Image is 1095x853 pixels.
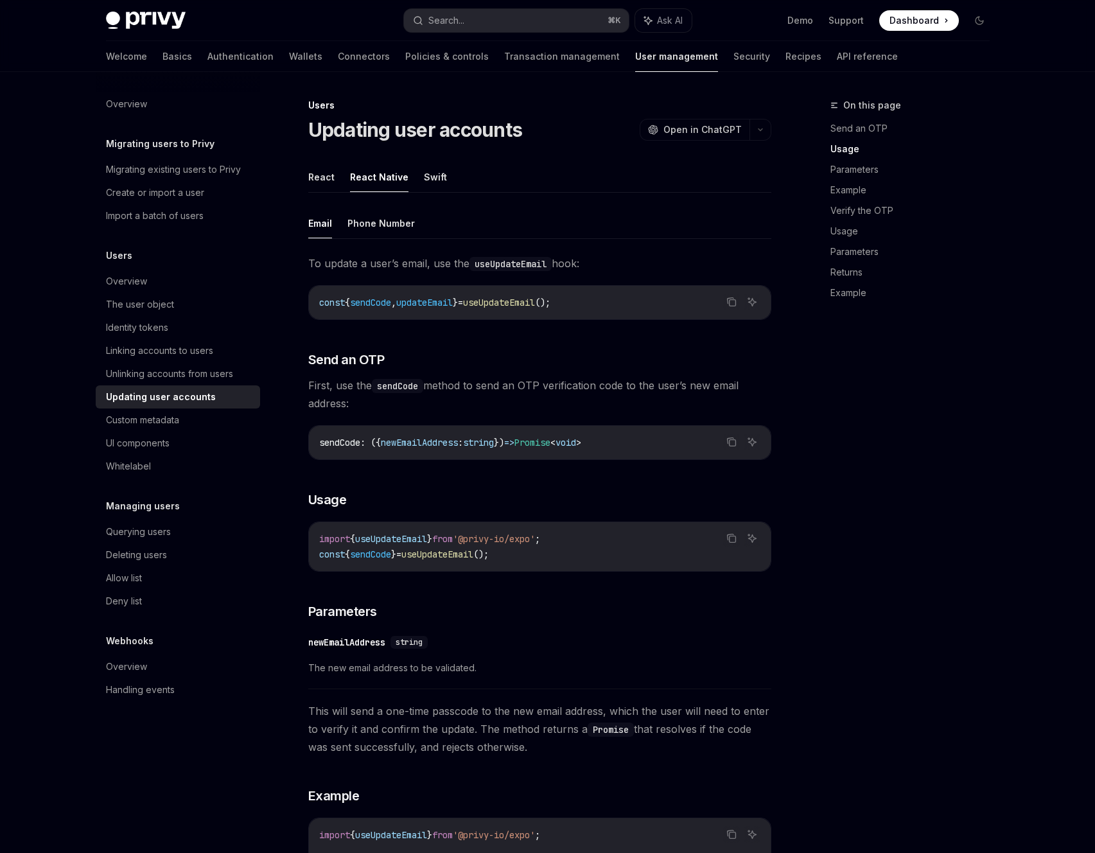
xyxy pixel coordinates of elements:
[355,533,427,545] span: useUpdateEmail
[347,208,415,238] button: Phone Number
[106,208,204,224] div: Import a batch of users
[635,41,718,72] a: User management
[723,294,740,310] button: Copy the contents from the code block
[830,139,1000,159] a: Usage
[319,829,350,841] span: import
[535,533,540,545] span: ;
[830,221,1000,242] a: Usage
[308,787,360,805] span: Example
[106,41,147,72] a: Welcome
[535,297,550,308] span: ();
[733,41,770,72] a: Security
[830,242,1000,262] a: Parameters
[391,549,396,560] span: }
[319,533,350,545] span: import
[787,14,813,27] a: Demo
[428,13,464,28] div: Search...
[96,590,260,613] a: Deny list
[106,594,142,609] div: Deny list
[162,41,192,72] a: Basics
[635,9,692,32] button: Ask AI
[640,119,749,141] button: Open in ChatGPT
[350,829,355,841] span: {
[396,297,453,308] span: updateEmail
[453,297,458,308] span: }
[96,455,260,478] a: Whitelabel
[723,530,740,547] button: Copy the contents from the code block
[830,200,1000,221] a: Verify the OTP
[96,293,260,316] a: The user object
[556,437,576,448] span: void
[879,10,959,31] a: Dashboard
[830,262,1000,283] a: Returns
[106,96,147,112] div: Overview
[843,98,901,113] span: On this page
[289,41,322,72] a: Wallets
[576,437,581,448] span: >
[308,491,347,509] span: Usage
[106,320,168,335] div: Identity tokens
[106,498,180,514] h5: Managing users
[106,297,174,312] div: The user object
[96,655,260,678] a: Overview
[663,123,742,136] span: Open in ChatGPT
[308,376,771,412] span: First, use the method to send an OTP verification code to the user’s new email address:
[96,567,260,590] a: Allow list
[106,682,175,698] div: Handling events
[96,362,260,385] a: Unlinking accounts from users
[453,533,535,545] span: '@privy-io/expo'
[360,437,381,448] span: : ({
[96,92,260,116] a: Overview
[785,41,821,72] a: Recipes
[550,437,556,448] span: <
[96,204,260,227] a: Import a batch of users
[96,409,260,432] a: Custom metadata
[106,274,147,289] div: Overview
[723,826,740,843] button: Copy the contents from the code block
[96,678,260,701] a: Handling events
[106,659,147,674] div: Overview
[308,660,771,676] span: The new email address to be validated.
[96,385,260,409] a: Updating user accounts
[401,549,473,560] span: useUpdateEmail
[469,257,552,271] code: useUpdateEmail
[308,636,385,649] div: newEmailAddress
[427,533,432,545] span: }
[494,437,504,448] span: })
[830,283,1000,303] a: Example
[96,270,260,293] a: Overview
[350,533,355,545] span: {
[106,633,153,649] h5: Webhooks
[106,547,167,563] div: Deleting users
[106,389,216,405] div: Updating user accounts
[96,316,260,339] a: Identity tokens
[463,297,535,308] span: useUpdateEmail
[744,530,760,547] button: Ask AI
[372,379,423,393] code: sendCode
[828,14,864,27] a: Support
[106,435,170,451] div: UI components
[308,208,332,238] button: Email
[453,829,535,841] span: '@privy-io/expo'
[96,339,260,362] a: Linking accounts to users
[308,602,377,620] span: Parameters
[744,294,760,310] button: Ask AI
[396,549,401,560] span: =
[432,533,453,545] span: from
[473,549,489,560] span: ();
[969,10,990,31] button: Toggle dark mode
[463,437,494,448] span: string
[106,248,132,263] h5: Users
[608,15,621,26] span: ⌘ K
[319,297,345,308] span: const
[432,829,453,841] span: from
[504,41,620,72] a: Transaction management
[96,181,260,204] a: Create or import a user
[381,437,458,448] span: newEmailAddress
[96,543,260,567] a: Deleting users
[345,297,350,308] span: {
[889,14,939,27] span: Dashboard
[106,136,215,152] h5: Migrating users to Privy
[837,41,898,72] a: API reference
[338,41,390,72] a: Connectors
